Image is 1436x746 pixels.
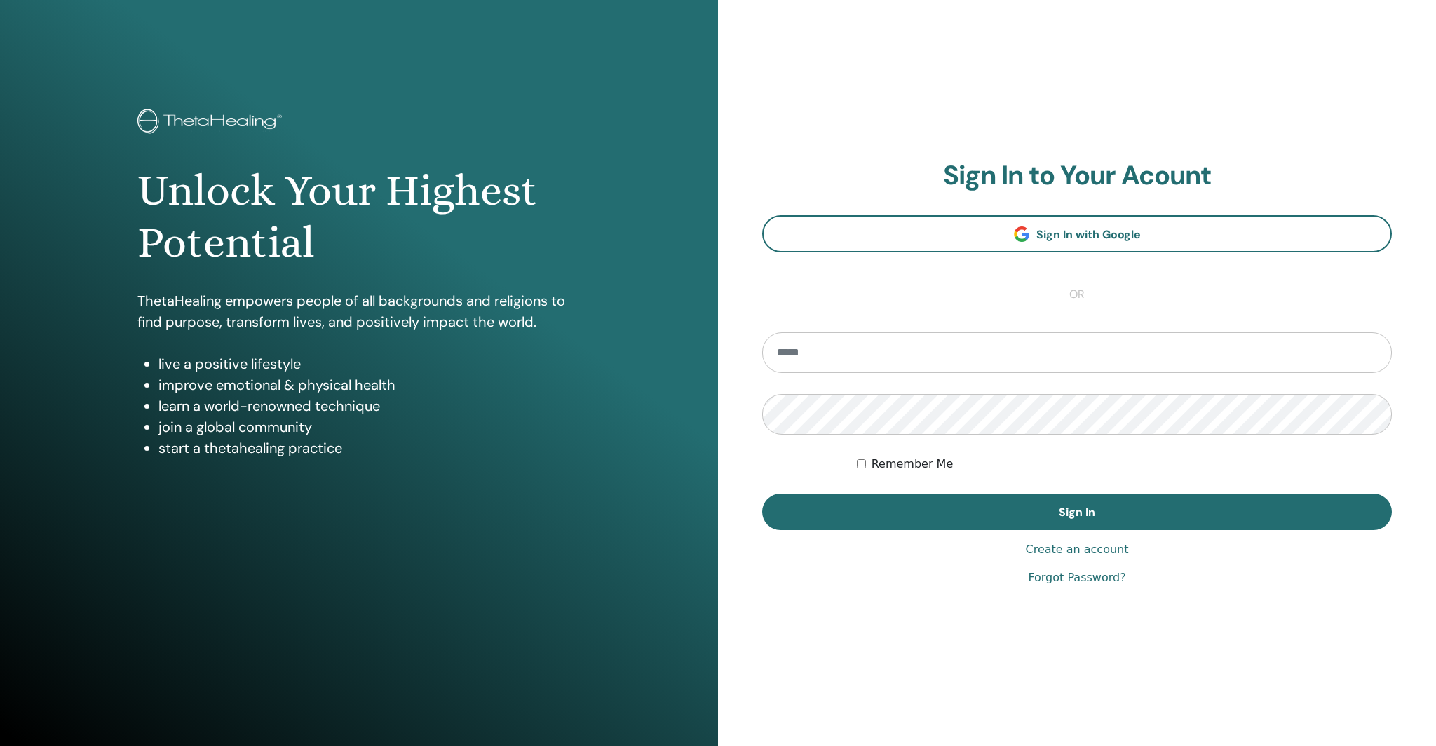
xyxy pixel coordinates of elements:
label: Remember Me [872,456,954,473]
a: Forgot Password? [1028,569,1125,586]
li: learn a world-renowned technique [158,395,581,416]
li: improve emotional & physical health [158,374,581,395]
h1: Unlock Your Highest Potential [137,165,581,269]
li: live a positive lifestyle [158,353,581,374]
a: Create an account [1025,541,1128,558]
button: Sign In [762,494,1392,530]
li: start a thetahealing practice [158,438,581,459]
p: ThetaHealing empowers people of all backgrounds and religions to find purpose, transform lives, a... [137,290,581,332]
h2: Sign In to Your Acount [762,160,1392,192]
span: Sign In with Google [1036,227,1141,242]
span: Sign In [1059,505,1095,520]
div: Keep me authenticated indefinitely or until I manually logout [857,456,1392,473]
span: or [1062,286,1092,303]
a: Sign In with Google [762,215,1392,252]
li: join a global community [158,416,581,438]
